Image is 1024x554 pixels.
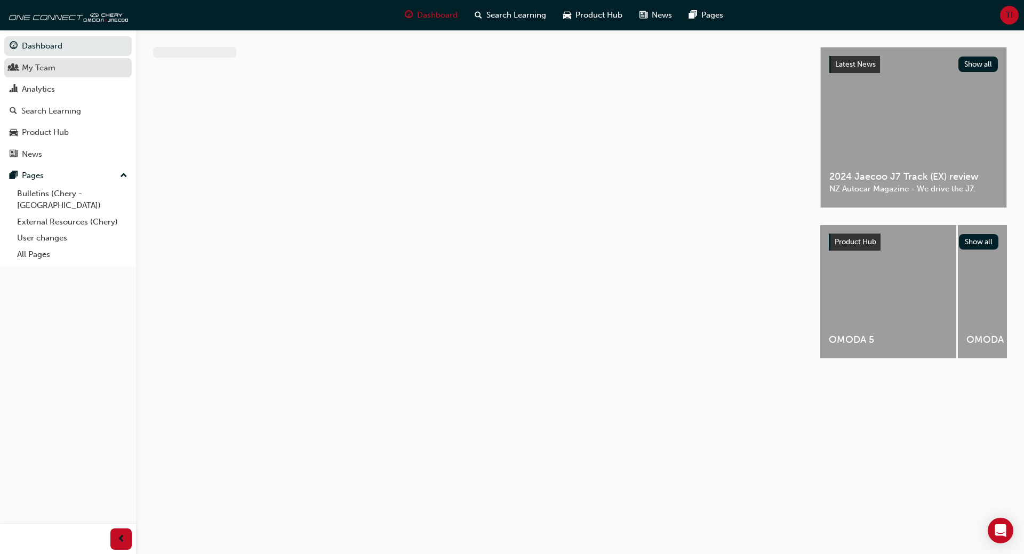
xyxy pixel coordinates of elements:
img: oneconnect [5,4,128,26]
span: car-icon [563,9,571,22]
a: guage-iconDashboard [396,4,466,26]
span: search-icon [475,9,482,22]
span: news-icon [10,150,18,159]
a: Analytics [4,79,132,99]
a: Product Hub [4,123,132,142]
span: news-icon [639,9,647,22]
span: guage-icon [10,42,18,51]
span: Dashboard [417,9,458,21]
button: Show all [959,234,999,250]
button: TI [1000,6,1019,25]
a: Dashboard [4,36,132,56]
span: News [652,9,672,21]
span: OMODA 5 [829,334,948,346]
span: people-icon [10,63,18,73]
a: OMODA 5 [820,225,956,358]
a: Product HubShow all [829,234,998,251]
a: Latest NewsShow all [829,56,998,73]
span: up-icon [120,169,127,183]
div: News [22,148,42,160]
button: DashboardMy TeamAnalyticsSearch LearningProduct HubNews [4,34,132,166]
a: news-iconNews [631,4,681,26]
a: Latest NewsShow all2024 Jaecoo J7 Track (EX) reviewNZ Autocar Magazine - We drive the J7. [820,47,1007,208]
span: Product Hub [835,237,876,246]
span: guage-icon [405,9,413,22]
button: Pages [4,166,132,186]
span: Latest News [835,60,876,69]
a: Search Learning [4,101,132,121]
div: Product Hub [22,126,69,139]
div: My Team [22,62,55,74]
a: External Resources (Chery) [13,214,132,230]
span: Search Learning [486,9,546,21]
span: pages-icon [10,171,18,181]
a: pages-iconPages [681,4,732,26]
span: pages-icon [689,9,697,22]
span: prev-icon [117,533,125,546]
span: Product Hub [575,9,622,21]
div: Search Learning [21,105,81,117]
a: search-iconSearch Learning [466,4,555,26]
button: Show all [958,57,998,72]
span: car-icon [10,128,18,138]
div: Open Intercom Messenger [988,518,1013,543]
div: Analytics [22,83,55,95]
span: NZ Autocar Magazine - We drive the J7. [829,183,998,195]
span: search-icon [10,107,17,116]
a: All Pages [13,246,132,263]
a: My Team [4,58,132,78]
span: 2024 Jaecoo J7 Track (EX) review [829,171,998,183]
a: User changes [13,230,132,246]
div: Pages [22,170,44,182]
span: Pages [701,9,723,21]
span: chart-icon [10,85,18,94]
a: car-iconProduct Hub [555,4,631,26]
a: Bulletins (Chery - [GEOGRAPHIC_DATA]) [13,186,132,214]
span: TI [1006,9,1013,21]
a: News [4,144,132,164]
